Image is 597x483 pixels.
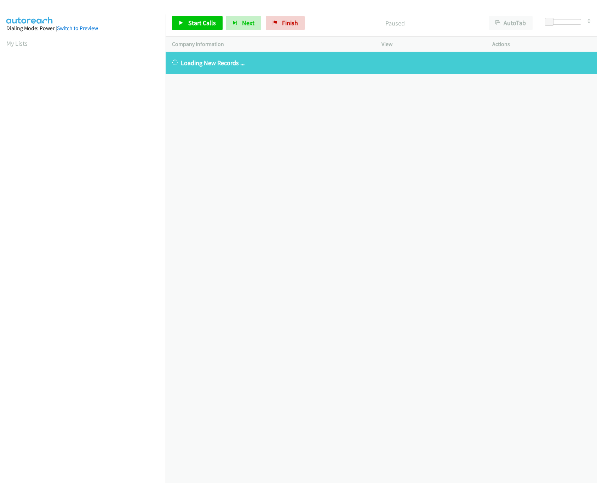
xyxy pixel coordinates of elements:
[57,25,98,31] a: Switch to Preview
[489,16,533,30] button: AutoTab
[242,19,254,27] span: Next
[381,40,480,48] p: View
[492,40,591,48] p: Actions
[6,39,28,47] a: My Lists
[282,19,298,27] span: Finish
[266,16,305,30] a: Finish
[226,16,261,30] button: Next
[172,58,591,68] p: Loading New Records ...
[587,16,591,25] div: 0
[172,16,223,30] a: Start Calls
[314,18,476,28] p: Paused
[172,40,369,48] p: Company Information
[6,54,166,391] iframe: Dialpad
[188,19,216,27] span: Start Calls
[549,19,581,25] div: Delay between calls (in seconds)
[6,24,159,33] div: Dialing Mode: Power |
